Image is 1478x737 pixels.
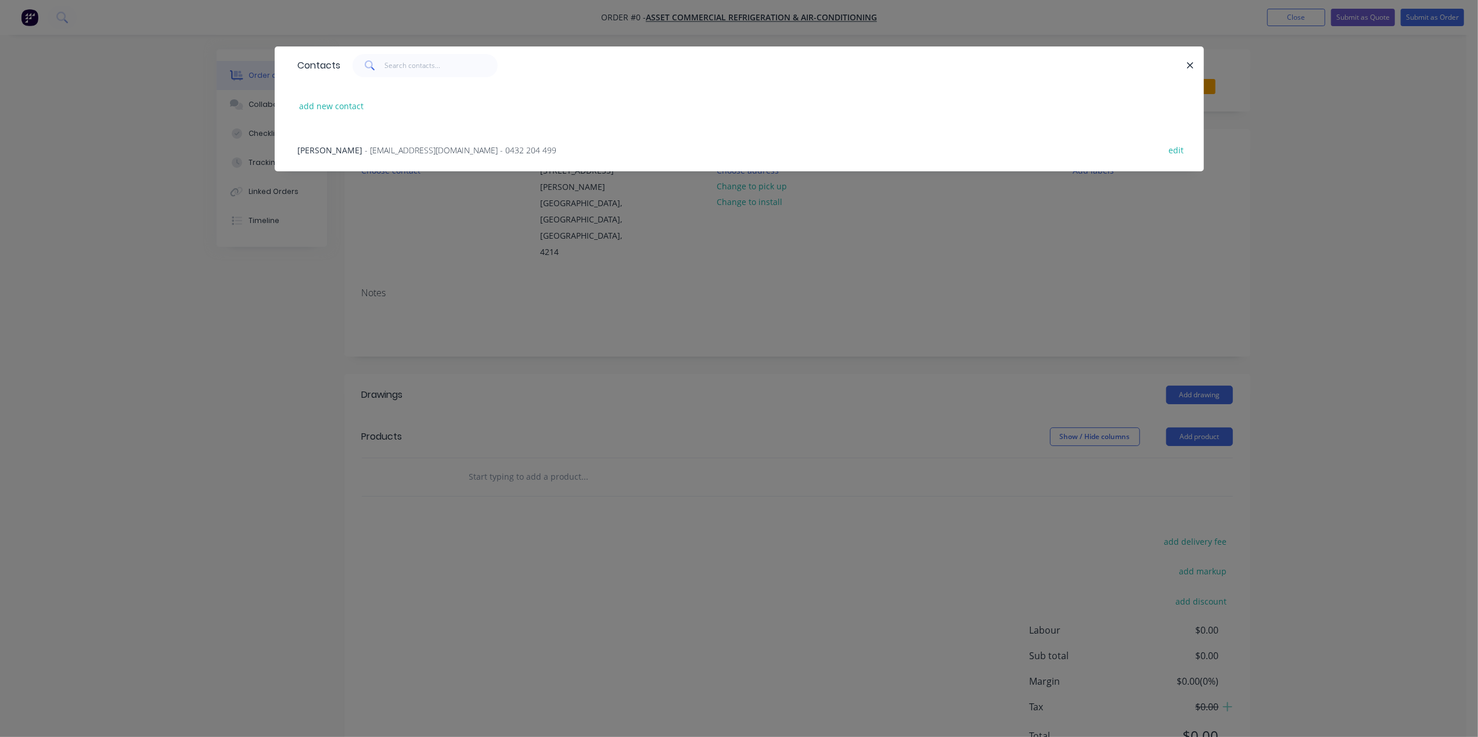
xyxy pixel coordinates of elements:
[365,145,557,156] span: - [EMAIL_ADDRESS][DOMAIN_NAME] - 0432 204 499
[292,47,341,84] div: Contacts
[1163,142,1190,157] button: edit
[293,98,370,114] button: add new contact
[384,54,498,77] input: Search contacts...
[298,145,363,156] span: [PERSON_NAME]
